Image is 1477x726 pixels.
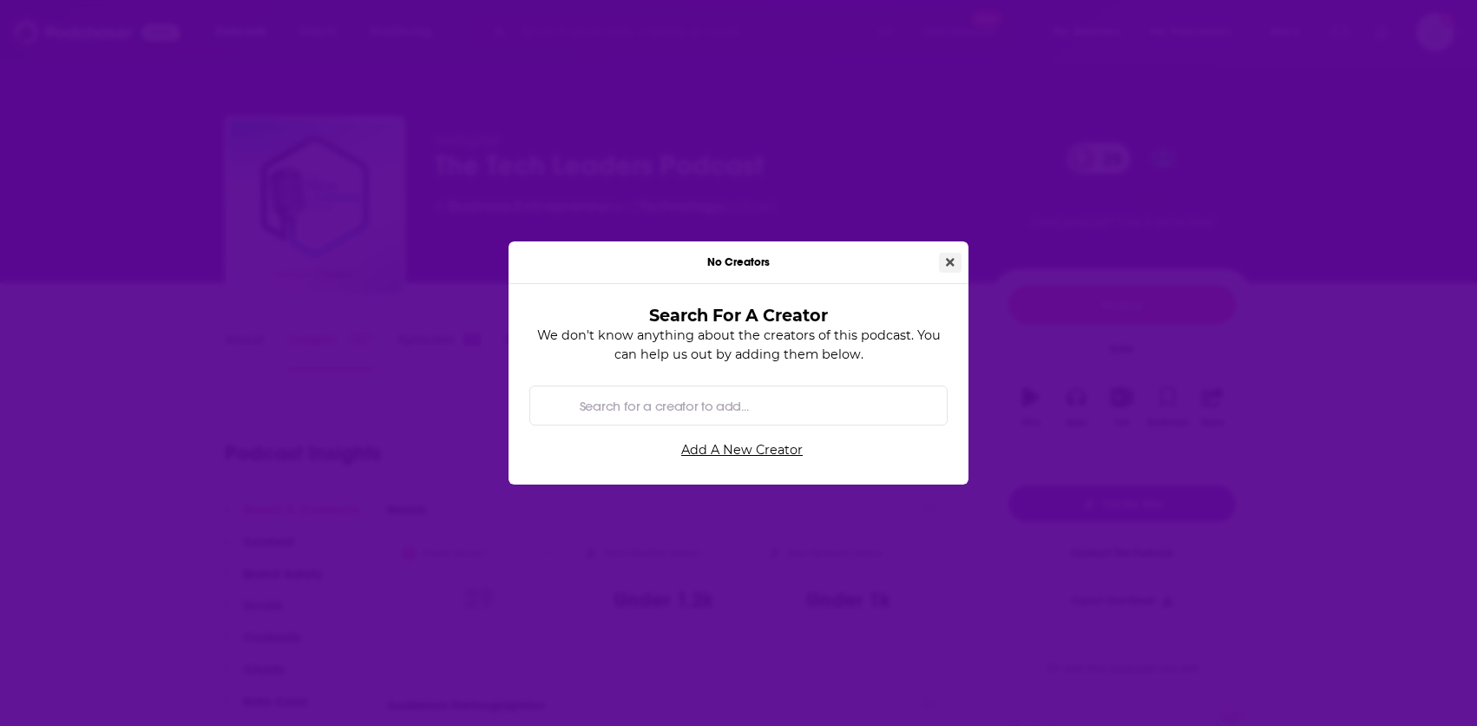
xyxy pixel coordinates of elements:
[529,326,948,365] p: We don't know anything about the creators of this podcast. You can help us out by adding them below.
[573,386,933,425] input: Search for a creator to add...
[509,241,968,284] div: No Creators
[529,386,948,426] div: Search by entity type
[536,436,948,465] a: Add A New Creator
[939,253,962,273] button: Close
[557,305,920,326] h3: Search For A Creator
